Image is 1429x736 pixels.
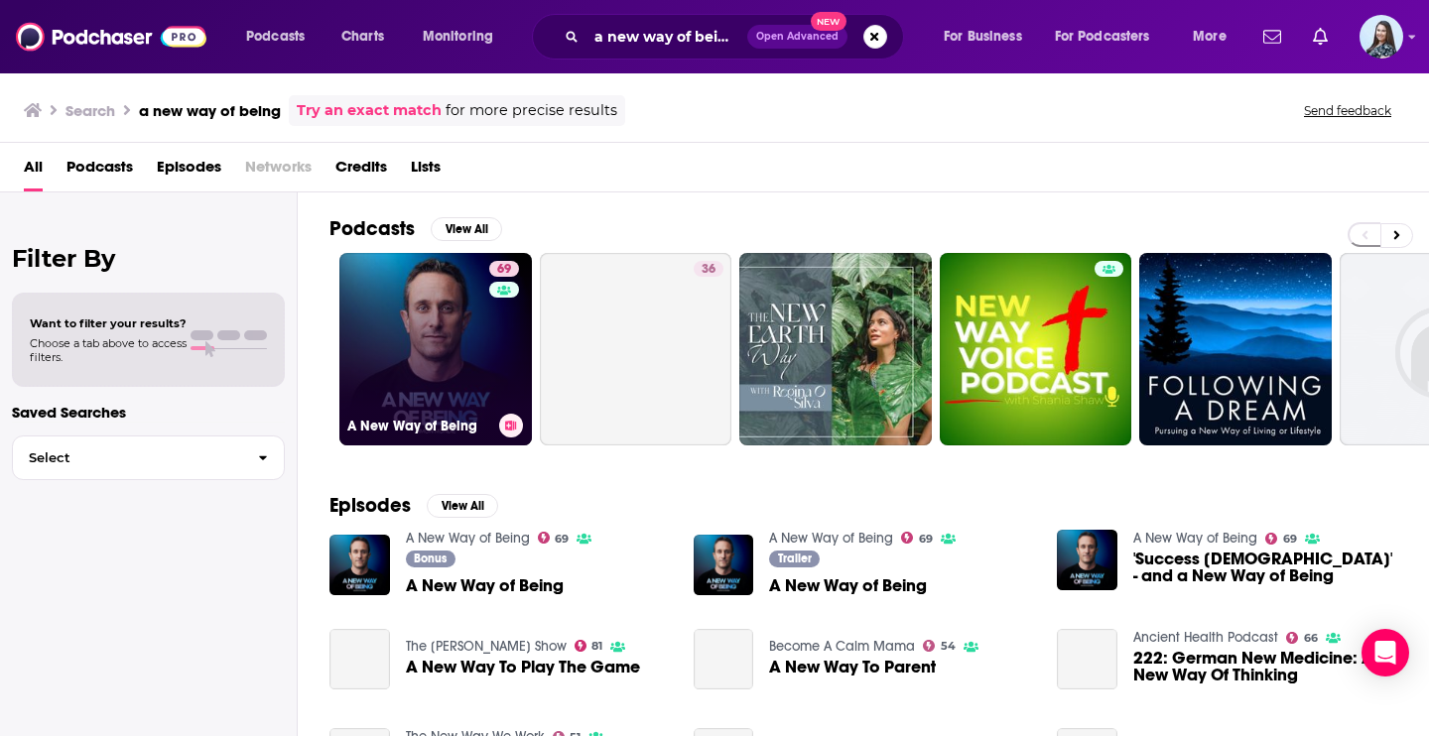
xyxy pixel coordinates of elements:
[489,261,519,277] a: 69
[1193,23,1227,51] span: More
[12,244,285,273] h2: Filter By
[769,659,936,675] a: A New Way To Parent
[1133,551,1397,584] a: 'Success Evangelism' - and a New Way of Being
[423,23,493,51] span: Monitoring
[551,14,923,60] div: Search podcasts, credits, & more...
[694,629,754,689] a: A New Way To Parent
[411,151,441,191] a: Lists
[329,535,390,595] img: A New Way of Being
[586,21,747,53] input: Search podcasts, credits, & more...
[347,418,491,434] h3: A New Way of Being
[427,494,498,518] button: View All
[747,25,847,49] button: Open AdvancedNew
[769,530,893,547] a: A New Way of Being
[778,552,812,564] span: Trailer
[1057,530,1117,590] img: 'Success Evangelism' - and a New Way of Being
[769,577,927,594] a: A New Way of Being
[157,151,221,191] a: Episodes
[329,629,390,689] a: A New Way To Play The Game
[941,642,956,651] span: 54
[30,316,187,330] span: Want to filter your results?
[1305,20,1336,54] a: Show notifications dropdown
[901,532,933,544] a: 69
[756,32,839,42] span: Open Advanced
[1255,20,1289,54] a: Show notifications dropdown
[406,530,530,547] a: A New Way of Being
[1360,15,1403,59] button: Show profile menu
[1133,530,1257,547] a: A New Way of Being
[297,99,442,122] a: Try an exact match
[30,336,187,364] span: Choose a tab above to access filters.
[232,21,330,53] button: open menu
[694,261,723,277] a: 36
[329,493,411,518] h2: Episodes
[1179,21,1251,53] button: open menu
[591,642,602,651] span: 81
[1360,15,1403,59] img: User Profile
[414,552,447,564] span: Bonus
[446,99,617,122] span: for more precise results
[694,535,754,595] img: A New Way of Being
[555,535,569,544] span: 69
[1133,650,1397,683] a: 222: German New Medicine: A New Way Of Thinking
[930,21,1047,53] button: open menu
[1133,551,1397,584] span: 'Success [DEMOGRAPHIC_DATA]' - and a New Way of Being
[65,101,115,120] h3: Search
[12,403,285,422] p: Saved Searches
[769,638,915,655] a: Become A Calm Mama
[1057,629,1117,689] a: 222: German New Medicine: A New Way Of Thinking
[16,18,206,56] img: Podchaser - Follow, Share and Rate Podcasts
[406,638,567,655] a: The Russell Brunson Show
[341,23,384,51] span: Charts
[1055,23,1150,51] span: For Podcasters
[944,23,1022,51] span: For Business
[328,21,396,53] a: Charts
[811,12,846,31] span: New
[923,640,956,652] a: 54
[1042,21,1179,53] button: open menu
[66,151,133,191] a: Podcasts
[431,217,502,241] button: View All
[329,493,498,518] a: EpisodesView All
[919,535,933,544] span: 69
[12,435,285,480] button: Select
[1283,535,1297,544] span: 69
[538,532,570,544] a: 69
[406,659,640,675] a: A New Way To Play The Game
[702,260,715,280] span: 36
[335,151,387,191] a: Credits
[329,216,502,241] a: PodcastsView All
[497,260,511,280] span: 69
[1360,15,1403,59] span: Logged in as brookefortierpr
[13,451,242,464] span: Select
[339,253,532,445] a: 69A New Way of Being
[139,101,281,120] h3: a new way of being
[406,577,564,594] a: A New Way of Being
[540,253,732,445] a: 36
[575,640,603,652] a: 81
[1362,629,1409,676] div: Open Intercom Messenger
[1298,102,1397,119] button: Send feedback
[246,23,305,51] span: Podcasts
[329,216,415,241] h2: Podcasts
[24,151,43,191] a: All
[1286,632,1318,644] a: 66
[1265,533,1297,545] a: 69
[245,151,312,191] span: Networks
[1133,629,1278,646] a: Ancient Health Podcast
[1304,634,1318,643] span: 66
